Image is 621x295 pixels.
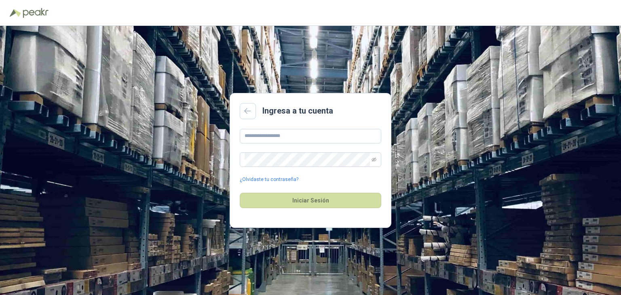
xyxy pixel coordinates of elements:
img: Peakr [23,8,49,18]
a: ¿Olvidaste tu contraseña? [240,176,298,183]
button: Iniciar Sesión [240,193,381,208]
span: eye-invisible [372,157,376,162]
h2: Ingresa a tu cuenta [262,105,333,117]
img: Logo [10,9,21,17]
